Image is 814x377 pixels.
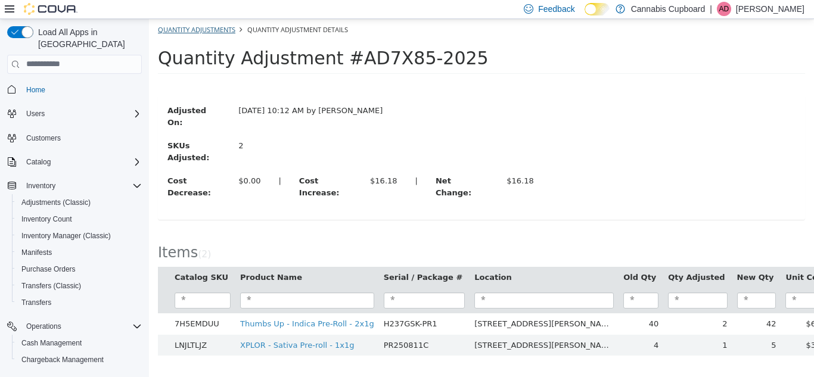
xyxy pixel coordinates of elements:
span: Inventory Count [17,212,142,226]
label: | [257,156,278,168]
span: Cash Management [21,338,82,348]
button: Chargeback Management [12,351,147,368]
a: Manifests [17,245,57,260]
span: Manifests [17,245,142,260]
a: Inventory Count [17,212,77,226]
input: Dark Mode [585,3,610,15]
td: $3.48 [632,316,683,337]
a: Purchase Orders [17,262,80,276]
label: | [120,156,141,168]
a: Transfers (Classic) [17,279,86,293]
span: Inventory [21,179,142,193]
span: Purchase Orders [21,264,76,274]
button: Location [325,253,365,264]
span: Transfers [21,298,51,307]
td: PR250811C [230,316,321,337]
p: | [710,2,712,16]
td: 2 [514,294,583,316]
button: Inventory Manager (Classic) [12,228,147,244]
button: Product Name [91,253,156,264]
span: [STREET_ADDRESS][PERSON_NAME] [325,300,467,309]
span: Users [21,107,142,121]
button: Serial / Package # [235,253,316,264]
label: SKUs Adjusted: [10,121,80,144]
a: Customers [21,131,66,145]
span: Home [21,82,142,97]
div: Adam Dirani [717,2,731,16]
span: AD [719,2,729,16]
div: 2 [89,121,179,133]
img: Cova [24,3,77,15]
button: Catalog [21,155,55,169]
button: Adjustments (Classic) [12,194,147,211]
small: ( ) [49,230,62,241]
button: Home [2,81,147,98]
button: Catalog [2,154,147,170]
button: Users [21,107,49,121]
span: Items [9,225,49,242]
a: Thumbs Up - Indica Pre-Roll - 2x1g [91,300,225,309]
span: 2 [52,230,58,241]
a: XPLOR - Sativa Pre-roll - 1x1g [91,322,206,331]
td: 7H5EMDUU [21,294,86,316]
button: Inventory [2,177,147,194]
a: Inventory Manager (Classic) [17,229,116,243]
span: [STREET_ADDRESS][PERSON_NAME] [325,322,467,331]
button: Cash Management [12,335,147,351]
button: Inventory [21,179,60,193]
div: $0.00 [89,156,111,168]
a: Chargeback Management [17,353,108,367]
span: Inventory Count [21,214,72,224]
span: Inventory Manager (Classic) [21,231,111,241]
div: $16.18 [358,156,385,168]
button: Manifests [12,244,147,261]
span: Catalog [26,157,51,167]
button: Operations [21,319,66,334]
span: Inventory Manager (Classic) [17,229,142,243]
p: [PERSON_NAME] [736,2,804,16]
label: Adjusted On: [10,86,80,109]
td: 5 [583,316,632,337]
span: Chargeback Management [17,353,142,367]
span: Purchase Orders [17,262,142,276]
div: [DATE] 10:12 AM by [PERSON_NAME] [80,86,243,98]
span: Adjustments (Classic) [17,195,142,210]
a: Home [21,83,50,97]
label: Net Change: [278,156,349,179]
td: 1 [514,316,583,337]
span: Chargeback Management [21,355,104,364]
p: Cannabis Cupboard [631,2,706,16]
button: Customers [2,129,147,147]
button: New Qty [588,253,627,264]
span: Transfers [17,295,142,310]
span: Transfers (Classic) [21,281,81,291]
span: Adjustments (Classic) [21,198,91,207]
a: Adjustments (Classic) [17,195,95,210]
a: Cash Management [17,336,86,350]
span: Users [26,109,45,119]
div: $16.18 [221,156,248,168]
td: 42 [583,294,632,316]
button: Transfers [12,294,147,311]
span: Load All Apps in [GEOGRAPHIC_DATA] [33,26,142,50]
button: Purchase Orders [12,261,147,278]
td: 40 [470,294,514,316]
td: H237GSK-PR1 [230,294,321,316]
button: Unit Cost [636,253,679,264]
td: 4 [470,316,514,337]
button: Users [2,105,147,122]
span: Customers [26,133,61,143]
button: Transfers (Classic) [12,278,147,294]
span: Quantity Adjustment #AD7X85-2025 [9,29,340,49]
a: Transfers [17,295,56,310]
button: Old Qty [474,253,509,264]
button: Qty Adjusted [519,253,578,264]
td: $6.35 [632,294,683,316]
span: Operations [21,319,142,334]
button: Catalog SKU [26,253,82,264]
span: Catalog [21,155,142,169]
label: Cost Decrease: [10,156,80,179]
button: Inventory Count [12,211,147,228]
a: Quantity Adjustments [9,6,86,15]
